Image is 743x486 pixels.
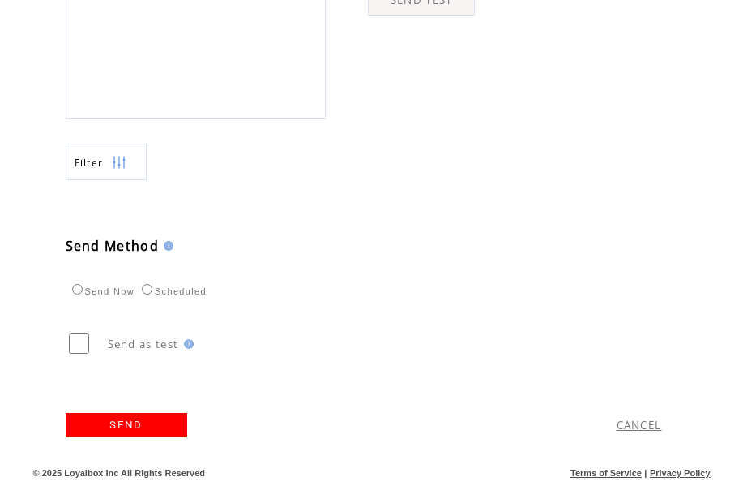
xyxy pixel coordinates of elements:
img: help.gif [179,339,194,349]
label: Scheduled [138,286,207,296]
span: Show filters [75,156,104,170]
input: Send Now [72,284,83,295]
img: filters.png [112,144,126,181]
a: SEND [66,413,187,437]
input: Scheduled [142,284,152,295]
span: Send as test [108,337,179,351]
span: Send Method [66,237,160,255]
a: CANCEL [617,418,662,432]
a: Filter [66,144,147,180]
a: Terms of Service [570,468,642,478]
a: Privacy Policy [650,468,711,478]
span: © 2025 Loyalbox Inc All Rights Reserved [33,468,206,478]
img: help.gif [159,241,173,251]
span: | [644,468,647,478]
label: Send Now [68,286,135,296]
